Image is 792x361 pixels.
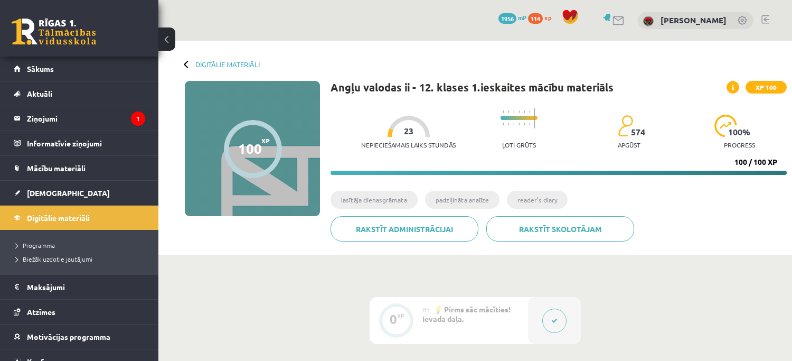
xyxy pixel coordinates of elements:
[724,141,755,149] p: progress
[195,60,260,68] a: Digitālie materiāli
[534,108,535,128] img: icon-long-line-d9ea69661e0d244f92f715978eff75569469978d946b2353a9bb055b3ed8787d.svg
[238,141,262,156] div: 100
[27,163,86,173] span: Mācību materiāli
[524,110,525,113] img: icon-short-line-57e1e144782c952c97e751825c79c345078a6d821885a25fce030b3d8c18986b.svg
[27,64,54,73] span: Sākums
[14,156,145,180] a: Mācību materiāli
[518,110,520,113] img: icon-short-line-57e1e144782c952c97e751825c79c345078a6d821885a25fce030b3d8c18986b.svg
[16,254,148,264] a: Biežāk uzdotie jautājumi
[404,126,413,136] span: 23
[27,89,52,98] span: Aktuāli
[643,16,654,26] img: Tīna Šneidere
[361,141,456,149] p: Nepieciešamais laiks stundās
[27,106,145,131] legend: Ziņojumi
[14,131,145,155] a: Informatīvie ziņojumi
[425,191,499,209] li: padziļināta analīze
[14,57,145,81] a: Sākums
[518,123,520,125] img: icon-short-line-57e1e144782c952c97e751825c79c345078a6d821885a25fce030b3d8c18986b.svg
[544,13,551,22] span: xp
[507,191,568,209] li: reader’s diary
[513,110,514,113] img: icon-short-line-57e1e144782c952c97e751825c79c345078a6d821885a25fce030b3d8c18986b.svg
[503,110,504,113] img: icon-short-line-57e1e144782c952c97e751825c79c345078a6d821885a25fce030b3d8c18986b.svg
[12,18,96,45] a: Rīgas 1. Tālmācības vidusskola
[331,191,418,209] li: lasītāja dienasgrāmata
[508,110,509,113] img: icon-short-line-57e1e144782c952c97e751825c79c345078a6d821885a25fce030b3d8c18986b.svg
[27,307,55,317] span: Atzīmes
[661,15,727,25] a: [PERSON_NAME]
[14,181,145,205] a: [DEMOGRAPHIC_DATA]
[422,306,430,314] span: #1
[486,216,634,242] a: Rakstīt skolotājam
[397,313,404,319] div: XP
[16,255,92,263] span: Biežāk uzdotie jautājumi
[27,213,90,223] span: Digitālie materiāli
[502,141,536,149] p: Ļoti grūts
[27,275,145,299] legend: Maksājumi
[261,137,270,144] span: XP
[714,115,737,137] img: icon-progress-161ccf0a02000e728c5f80fcf4c31c7af3da0e1684b2b1d7c360e028c24a22f1.svg
[631,127,645,137] span: 574
[618,141,640,149] p: apgūst
[14,106,145,131] a: Ziņojumi1
[16,240,148,250] a: Programma
[518,13,526,22] span: mP
[331,216,478,242] a: Rakstīt administrācijai
[503,123,504,125] img: icon-short-line-57e1e144782c952c97e751825c79c345078a6d821885a25fce030b3d8c18986b.svg
[498,13,516,24] span: 1956
[529,123,530,125] img: icon-short-line-57e1e144782c952c97e751825c79c345078a6d821885a25fce030b3d8c18986b.svg
[331,81,614,94] h1: Angļu valodas ii - 12. klases 1.ieskaites mācību materiāls
[528,13,543,24] span: 114
[16,241,55,249] span: Programma
[390,314,397,324] div: 0
[524,123,525,125] img: icon-short-line-57e1e144782c952c97e751825c79c345078a6d821885a25fce030b3d8c18986b.svg
[14,300,145,324] a: Atzīmes
[14,325,145,349] a: Motivācijas programma
[131,112,145,126] i: 1
[529,110,530,113] img: icon-short-line-57e1e144782c952c97e751825c79c345078a6d821885a25fce030b3d8c18986b.svg
[508,123,509,125] img: icon-short-line-57e1e144782c952c97e751825c79c345078a6d821885a25fce030b3d8c18986b.svg
[27,188,110,198] span: [DEMOGRAPHIC_DATA]
[14,81,145,106] a: Aktuāli
[728,127,751,137] span: 100 %
[528,13,557,22] a: 114 xp
[14,206,145,230] a: Digitālie materiāli
[498,13,526,22] a: 1956 mP
[14,275,145,299] a: Maksājumi
[618,115,633,137] img: students-c634bb4e5e11cddfef0936a35e636f08e4e9abd3cc4e673bd6f9a4125e45ecb1.svg
[27,131,145,155] legend: Informatīvie ziņojumi
[513,123,514,125] img: icon-short-line-57e1e144782c952c97e751825c79c345078a6d821885a25fce030b3d8c18986b.svg
[422,304,511,323] span: 💡 Pirms sāc mācīties! Ievada daļa.
[27,332,110,341] span: Motivācijas programma
[746,81,787,94] span: XP 100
